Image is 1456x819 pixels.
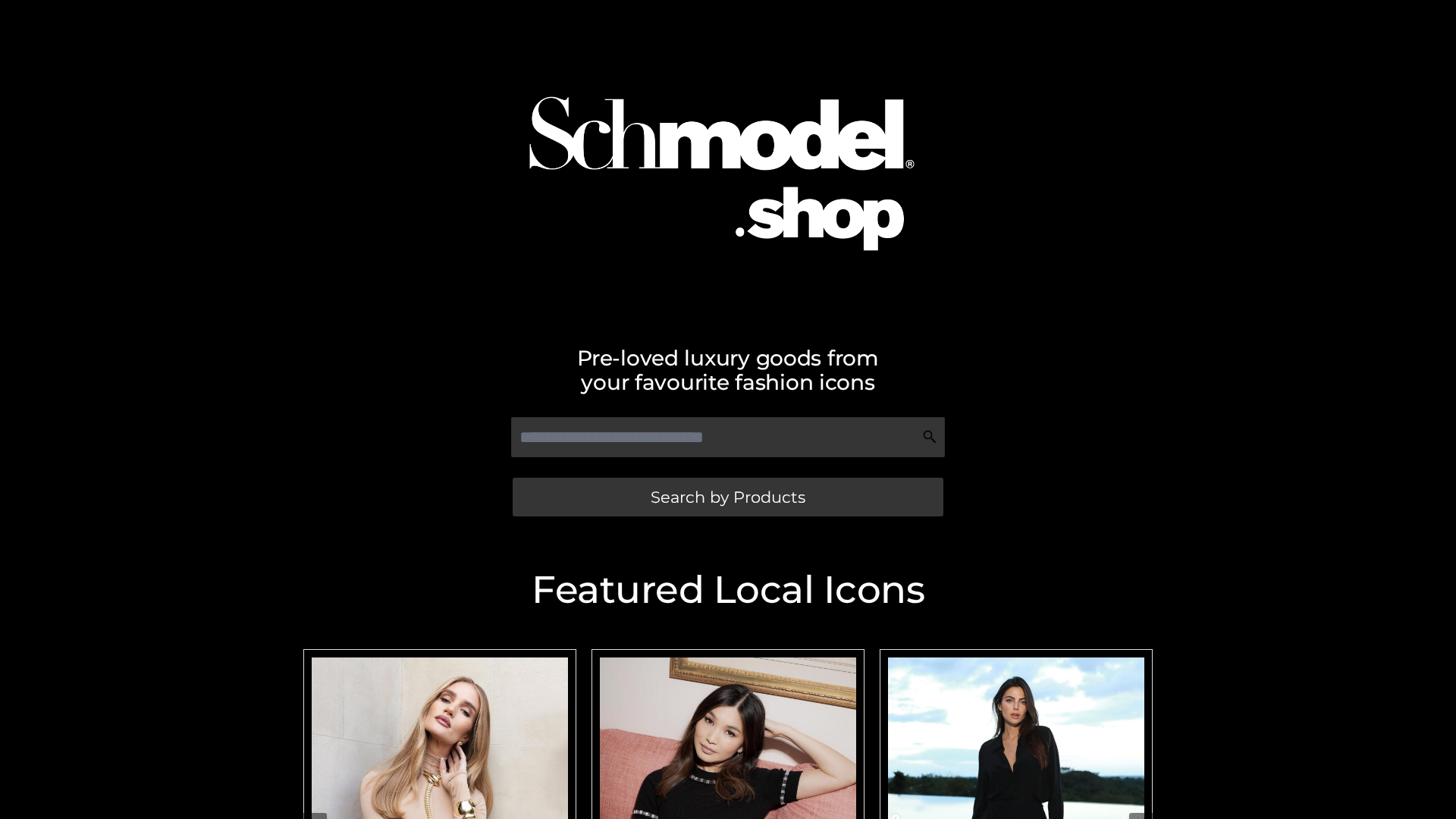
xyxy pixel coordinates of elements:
a: Search by Products [513,478,943,516]
img: Search Icon [922,429,937,444]
span: Search by Products [651,489,805,505]
h2: Featured Local Icons​ [296,571,1160,609]
h2: Pre-loved luxury goods from your favourite fashion icons [296,346,1160,394]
